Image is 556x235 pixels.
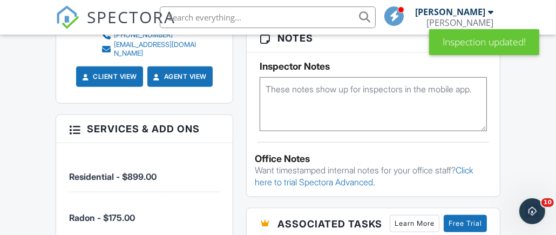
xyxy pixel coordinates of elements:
a: Client View [80,71,137,82]
div: [EMAIL_ADDRESS][DOMAIN_NAME] [114,41,200,58]
div: Office Notes [255,153,492,164]
a: Agent View [151,71,207,82]
div: [PERSON_NAME] [415,6,485,17]
span: Residential - $899.00 [69,171,157,182]
span: 10 [541,198,554,207]
li: Service: Radon [69,192,220,232]
a: Free Trial [444,215,487,232]
p: Want timestamped internal notes for your office staff? [255,164,492,189]
div: Gary Glenn [426,17,493,28]
a: [EMAIL_ADDRESS][DOMAIN_NAME] [101,41,200,58]
img: The Best Home Inspection Software - Spectora [56,5,79,29]
h3: Services & Add ons [56,115,233,143]
div: Inspection updated! [429,29,539,55]
span: SPECTORA [87,5,175,28]
a: SPECTORA [56,15,175,37]
span: Radon - $175.00 [69,212,135,223]
li: Service: Residential [69,151,220,192]
a: Learn More [390,215,439,232]
h3: Notes [247,24,500,52]
span: Associated Tasks [277,217,382,231]
h5: Inspector Notes [260,61,487,72]
iframe: Intercom live chat [519,198,545,224]
input: Search everything... [160,6,376,28]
